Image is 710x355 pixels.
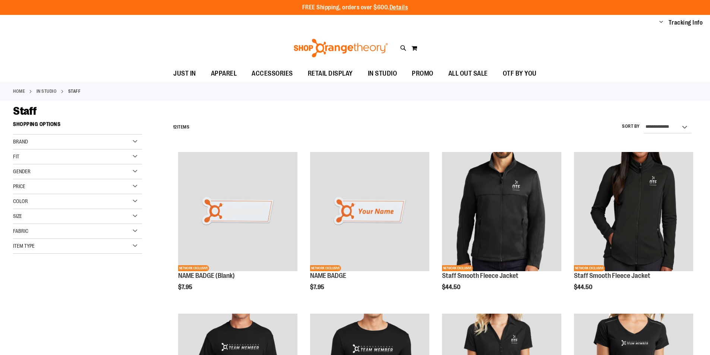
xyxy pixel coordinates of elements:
span: Fit [13,153,19,159]
span: NETWORK EXCLUSIVE [310,265,341,271]
div: Brand [13,134,142,149]
div: Fabric [13,224,142,239]
img: Product image for NAME BADGE [310,152,429,271]
span: ACCESSORIES [252,65,293,82]
span: Fabric [13,228,28,234]
a: NAME BADGE [310,272,346,279]
div: product [438,148,565,310]
span: OTF BY YOU [503,65,537,82]
h2: Items [173,121,190,133]
div: product [306,148,433,310]
p: FREE Shipping, orders over $600. [302,3,408,12]
div: Item Type [13,239,142,254]
div: Color [13,194,142,209]
strong: Staff [68,88,81,95]
a: NAME BADGE (Blank) [178,272,235,279]
span: Gender [13,168,31,174]
a: Home [13,88,25,95]
span: Brand [13,139,28,145]
span: Price [13,183,25,189]
span: PROMO [412,65,433,82]
span: APPAREL [211,65,237,82]
div: Gender [13,164,142,179]
a: Product image for Smooth Fleece JacketNETWORK EXCLUSIVE [574,152,693,272]
div: Fit [13,149,142,164]
span: NETWORK EXCLUSIVE [178,265,209,271]
label: Sort By [622,123,640,130]
a: Product image for Smooth Fleece JacketNETWORK EXCLUSIVE [442,152,561,272]
a: Details [389,4,408,11]
a: Staff Smooth Fleece Jacket [574,272,650,279]
a: NAME BADGE (Blank)NETWORK EXCLUSIVE [178,152,297,272]
div: product [570,148,697,310]
span: NETWORK EXCLUSIVE [442,265,473,271]
span: $44.50 [442,284,461,291]
div: Price [13,179,142,194]
img: NAME BADGE (Blank) [178,152,297,271]
a: Product image for NAME BADGENETWORK EXCLUSIVE [310,152,429,272]
img: Product image for Smooth Fleece Jacket [442,152,561,271]
img: Shop Orangetheory [293,39,389,57]
span: Size [13,213,22,219]
span: ALL OUT SALE [448,65,488,82]
a: Tracking Info [669,19,703,27]
span: Item Type [13,243,35,249]
span: RETAIL DISPLAY [308,65,353,82]
span: Staff [13,105,37,117]
span: $44.50 [574,284,593,291]
div: Size [13,209,142,224]
span: NETWORK EXCLUSIVE [574,265,605,271]
span: JUST IN [173,65,196,82]
div: product [174,148,301,310]
a: IN STUDIO [37,88,57,95]
strong: Shopping Options [13,118,142,134]
span: IN STUDIO [368,65,397,82]
span: $7.95 [178,284,193,291]
img: Product image for Smooth Fleece Jacket [574,152,693,271]
span: 12 [173,124,177,130]
a: Staff Smooth Fleece Jacket [442,272,518,279]
span: Color [13,198,28,204]
button: Account menu [659,19,663,26]
span: $7.95 [310,284,325,291]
